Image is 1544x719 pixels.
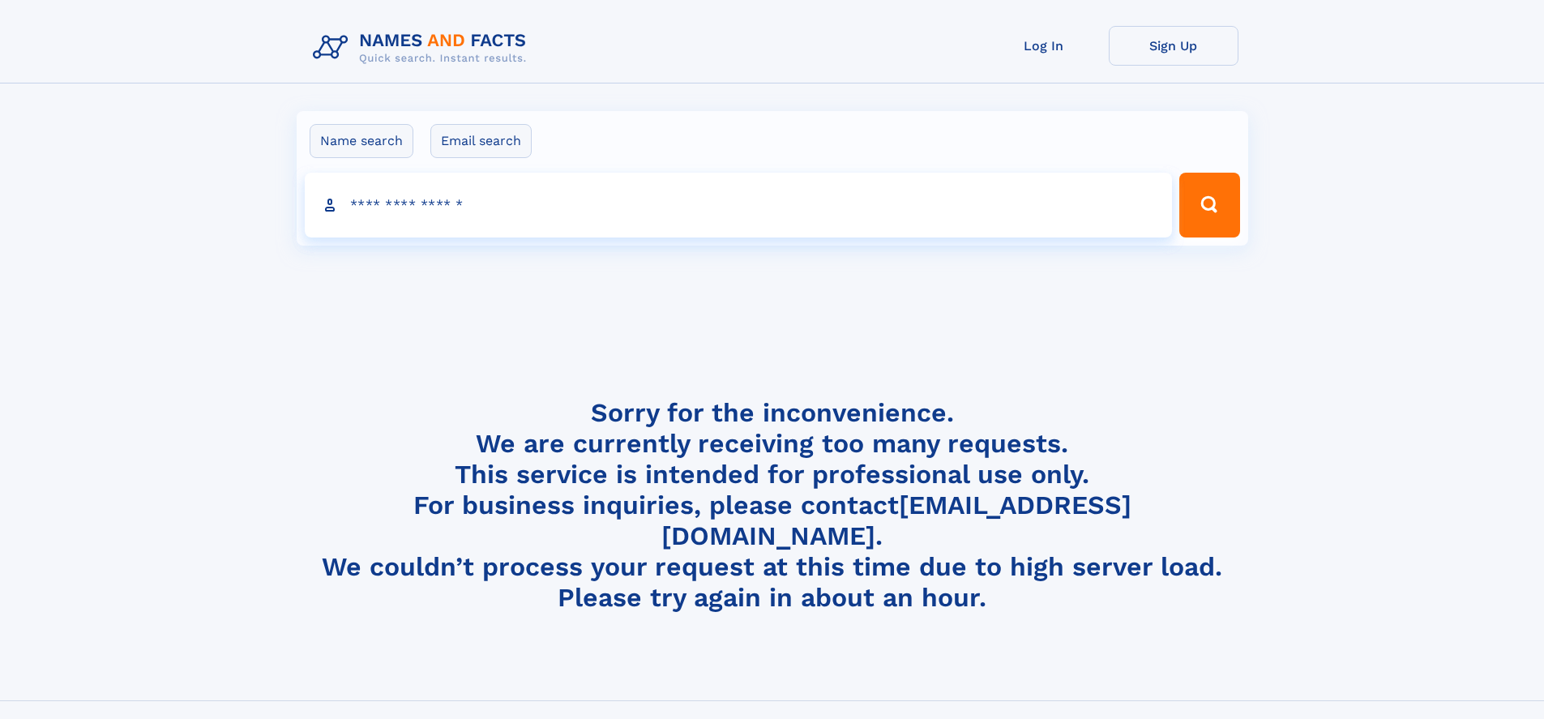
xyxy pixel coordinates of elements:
[305,173,1173,238] input: search input
[1109,26,1238,66] a: Sign Up
[979,26,1109,66] a: Log In
[310,124,413,158] label: Name search
[306,397,1238,614] h4: Sorry for the inconvenience. We are currently receiving too many requests. This service is intend...
[306,26,540,70] img: Logo Names and Facts
[430,124,532,158] label: Email search
[661,490,1131,551] a: [EMAIL_ADDRESS][DOMAIN_NAME]
[1179,173,1239,238] button: Search Button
